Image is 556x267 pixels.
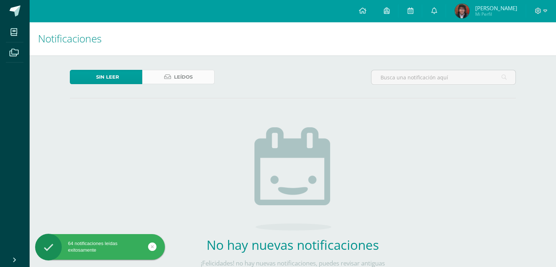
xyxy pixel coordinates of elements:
h2: No hay nuevas notificaciones [185,236,401,253]
img: no_activities.png [254,127,331,230]
span: Sin leer [96,70,119,84]
a: Sin leer [70,70,142,84]
input: Busca una notificación aquí [371,70,515,84]
span: Mi Perfil [475,11,517,17]
span: Notificaciones [38,31,102,45]
span: Leídos [174,70,193,84]
div: 64 notificaciones leídas exitosamente [35,240,165,253]
span: [PERSON_NAME] [475,4,517,12]
img: a8cc2ceca0a8d962bf78a336c7b11f82.png [455,4,469,18]
a: Leídos [142,70,215,84]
